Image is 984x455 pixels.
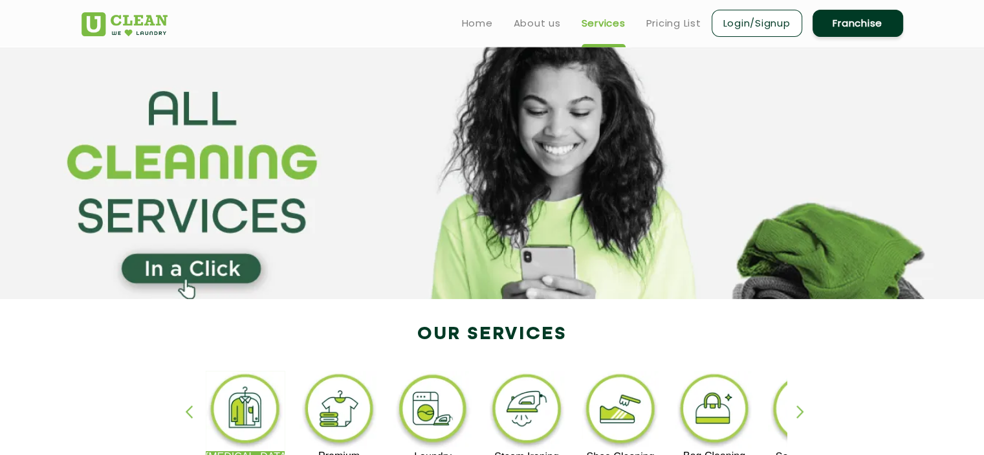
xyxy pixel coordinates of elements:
[813,10,903,37] a: Franchise
[581,371,661,451] img: shoe_cleaning_11zon.webp
[206,371,285,451] img: dry_cleaning_11zon.webp
[462,16,493,31] a: Home
[393,371,473,451] img: laundry_cleaning_11zon.webp
[675,371,754,450] img: bag_cleaning_11zon.webp
[514,16,561,31] a: About us
[712,10,802,37] a: Login/Signup
[582,16,626,31] a: Services
[646,16,701,31] a: Pricing List
[82,12,168,36] img: UClean Laundry and Dry Cleaning
[300,371,379,450] img: premium_laundry_cleaning_11zon.webp
[487,371,567,451] img: steam_ironing_11zon.webp
[768,371,847,451] img: sofa_cleaning_11zon.webp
